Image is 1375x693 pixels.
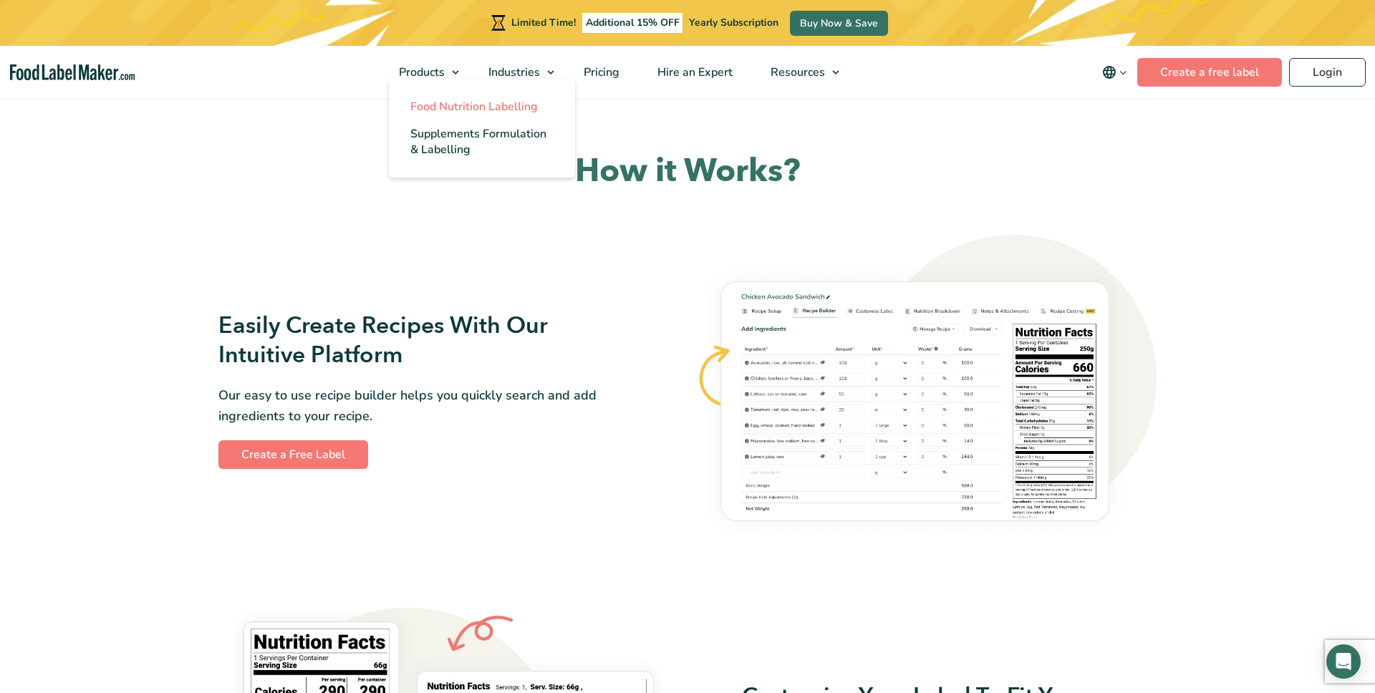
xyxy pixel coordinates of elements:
h3: Easily Create Recipes With Our Intuitive Platform [218,311,633,371]
span: Additional 15% OFF [582,13,683,33]
span: Resources [766,64,826,80]
a: Resources [752,46,846,99]
span: Supplements Formulation & Labelling [410,126,546,157]
a: Hire an Expert [639,46,748,99]
a: Products [380,46,466,99]
h2: How it Works? [218,150,1157,193]
span: Pricing [579,64,621,80]
a: Login [1289,58,1366,87]
a: Create a free label [1137,58,1282,87]
a: Pricing [565,46,635,99]
a: Buy Now & Save [790,11,888,36]
a: Create a Free Label [218,440,368,469]
a: Supplements Formulation & Labelling [389,120,575,163]
span: Products [395,64,446,80]
span: Yearly Subscription [689,16,778,29]
span: Food Nutrition Labelling [410,99,538,115]
a: Food Nutrition Labelling [389,93,575,120]
a: Industries [470,46,561,99]
p: Our easy to use recipe builder helps you quickly search and add ingredients to your recipe. [218,385,633,427]
div: Open Intercom Messenger [1326,644,1361,679]
span: Industries [484,64,541,80]
span: Hire an Expert [653,64,734,80]
span: Limited Time! [511,16,576,29]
